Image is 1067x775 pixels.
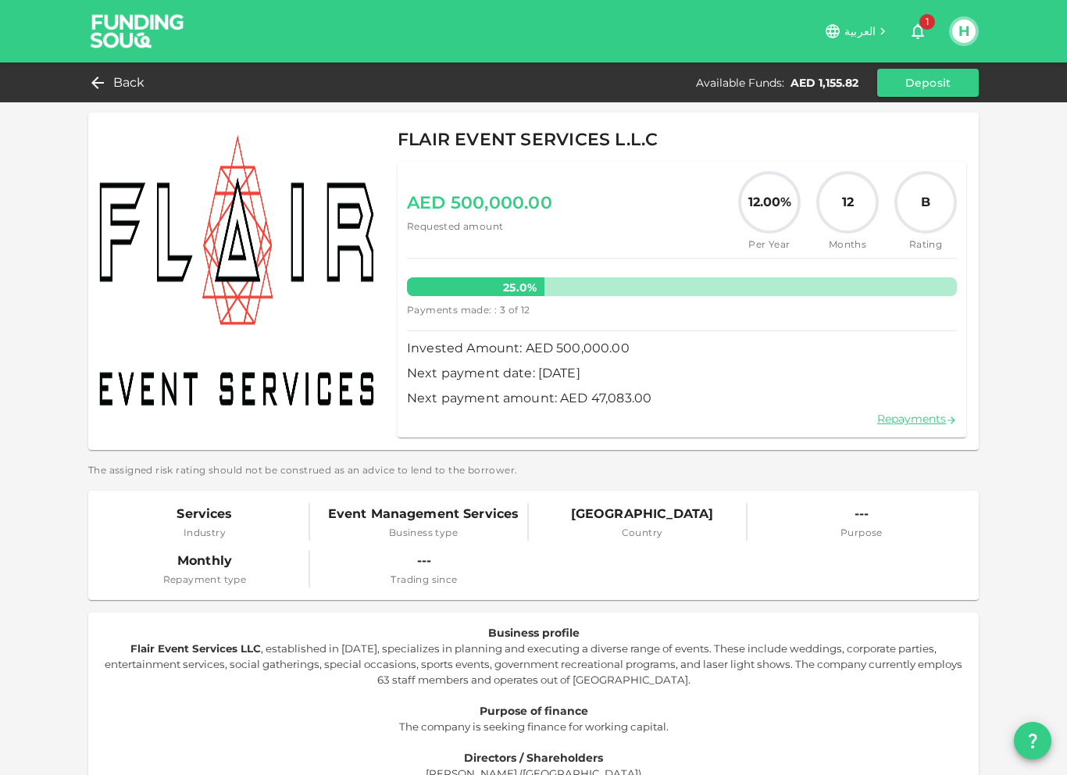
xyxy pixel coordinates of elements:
span: Monthly [163,550,247,572]
span: Country [571,525,714,541]
a: Repayments [877,412,957,426]
span: Back [113,72,145,94]
span: [GEOGRAPHIC_DATA] [571,503,714,525]
button: question [1014,722,1051,759]
span: Payments made: : 3 of 12 [407,302,530,318]
span: 1 [919,14,935,30]
div: AED 1,155.82 [790,75,858,91]
span: --- [391,550,457,572]
button: H [952,20,976,43]
span: Business type [328,525,519,541]
span: Requested amount [407,219,552,234]
strong: Directors / Shareholders [464,751,603,765]
span: Rating [894,237,957,252]
span: --- [840,503,883,525]
span: Repayment type [163,572,247,587]
span: Industry [177,525,232,541]
p: 25.0 % [407,280,544,295]
span: FLAIR EVENT SERVICES L.L.C [398,125,658,155]
div: Available Funds : [696,75,784,91]
button: 1 [902,16,933,47]
span: Services [177,503,232,525]
span: The assigned risk rating should not be construed as an advice to lend to the borrower. [88,462,979,478]
span: AED 500,000.00 [407,188,552,219]
strong: Business profile [488,626,580,640]
span: Months [816,237,879,252]
strong: Flair Event Services LLC [130,642,261,655]
span: Invested Amount: AED 500,000.00 [407,337,957,359]
span: 12 [842,193,854,212]
span: The company is seeking finance for working capital. [399,720,669,733]
span: Next payment amount: AED 47,083.00 [407,387,957,409]
strong: Purpose of finance [480,704,588,718]
span: , established in [DATE], specializes in planning and executing a diverse range of events. These i... [105,642,962,686]
span: Next payment date: [DATE] [407,362,957,384]
button: Deposit [877,69,979,97]
span: 12.00% [748,193,791,212]
span: Event Management Services [328,503,519,525]
span: Trading since [391,572,457,587]
img: Marketplace Logo [88,112,385,450]
span: Per Year [738,237,801,252]
span: B [921,193,930,212]
span: Purpose [840,525,883,541]
span: العربية [844,24,876,38]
